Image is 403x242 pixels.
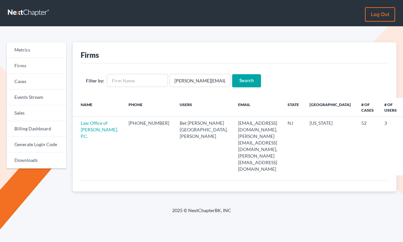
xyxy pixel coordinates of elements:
[7,137,66,153] a: Generate Login Code
[7,153,66,168] a: Downloads
[282,117,304,175] td: NJ
[7,121,66,137] a: Billing Dashboard
[107,74,168,87] input: Firm Name
[73,98,123,117] th: Name
[7,90,66,105] a: Events Stream
[86,77,104,84] label: Filter by:
[7,74,66,90] a: Cases
[356,117,379,175] td: 52
[232,74,261,87] input: Search
[7,58,66,74] a: Firms
[7,42,66,58] a: Metrics
[379,117,402,175] td: 3
[174,117,233,175] td: Bet [PERSON_NAME][GEOGRAPHIC_DATA], [PERSON_NAME]
[123,98,174,117] th: Phone
[356,98,379,117] th: # of Cases
[379,98,402,117] th: # of Users
[233,98,282,117] th: Email
[170,74,231,87] input: Users
[304,117,356,175] td: [US_STATE]
[365,7,395,22] a: Log out
[15,207,389,219] div: 2025 © NextChapterBK, INC
[123,117,174,175] td: [PHONE_NUMBER]
[282,98,304,117] th: State
[174,98,233,117] th: Users
[304,98,356,117] th: [GEOGRAPHIC_DATA]
[7,105,66,121] a: Sales
[81,50,99,60] div: Firms
[233,117,282,175] td: [EMAIL_ADDRESS][DOMAIN_NAME], [PERSON_NAME][EMAIL_ADDRESS][DOMAIN_NAME], [PERSON_NAME][EMAIL_ADDR...
[81,120,118,139] a: Law Office of [PERSON_NAME], P.C.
